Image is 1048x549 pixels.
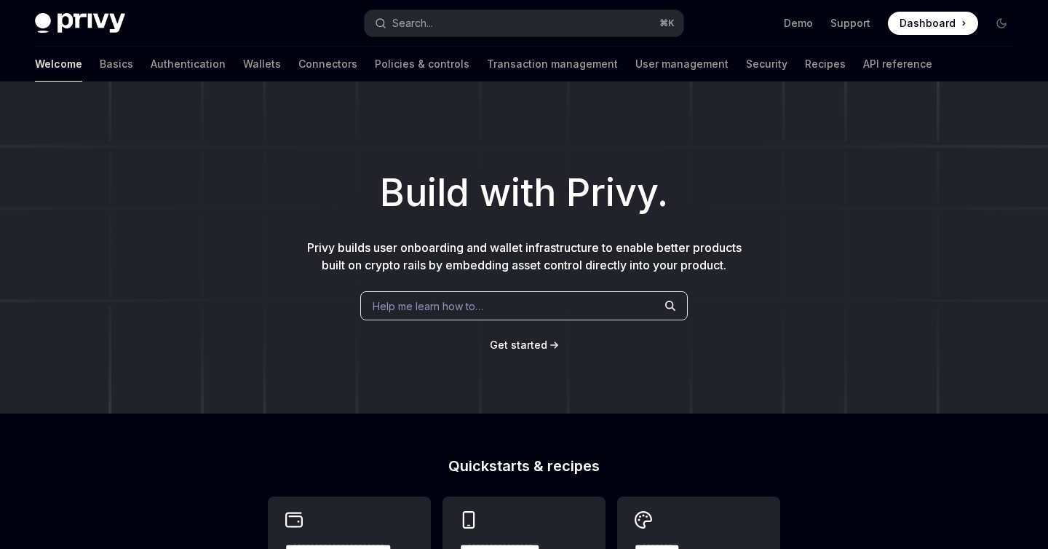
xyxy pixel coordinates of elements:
a: Authentication [151,47,226,82]
a: Get started [490,338,547,352]
a: Support [830,16,870,31]
a: User management [635,47,729,82]
a: Security [746,47,787,82]
h2: Quickstarts & recipes [268,459,780,473]
button: Toggle dark mode [990,12,1013,35]
a: API reference [863,47,932,82]
span: Dashboard [900,16,956,31]
a: Recipes [805,47,846,82]
img: dark logo [35,13,125,33]
div: Search... [392,15,433,32]
span: Get started [490,339,547,351]
span: ⌘ K [659,17,675,29]
a: Welcome [35,47,82,82]
a: Demo [784,16,813,31]
span: Help me learn how to… [373,299,483,314]
a: Transaction management [487,47,618,82]
a: Connectors [298,47,357,82]
button: Open search [365,10,683,36]
a: Dashboard [888,12,978,35]
span: Privy builds user onboarding and wallet infrastructure to enable better products built on crypto ... [307,240,742,272]
a: Basics [100,47,133,82]
a: Policies & controls [375,47,469,82]
a: Wallets [243,47,281,82]
h1: Build with Privy. [23,165,1025,221]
